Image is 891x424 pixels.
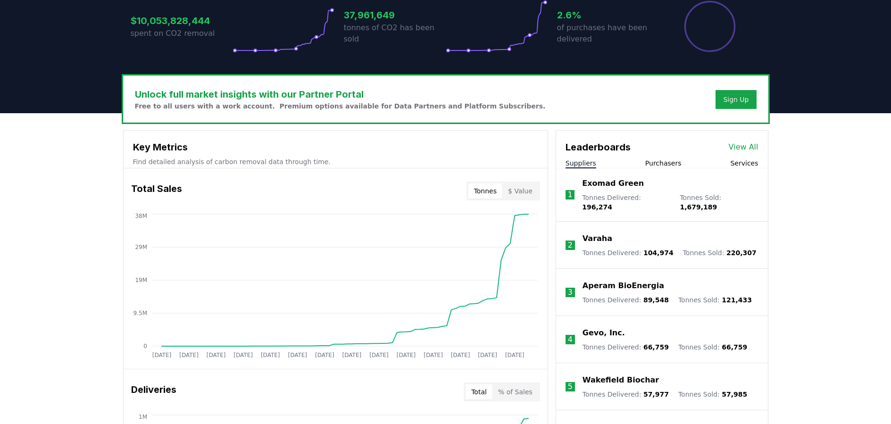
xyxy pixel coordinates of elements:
[678,342,747,352] p: Tonnes Sold :
[233,352,253,358] tspan: [DATE]
[722,343,747,351] span: 66,759
[566,140,631,154] h3: Leaderboards
[344,22,446,45] p: tonnes of CO2 has been sold
[643,391,669,398] span: 57,977
[583,295,669,305] p: Tonnes Delivered :
[131,14,233,28] h3: $10,053,828,444
[135,213,147,219] tspan: 38M
[468,183,502,199] button: Tonnes
[583,280,664,291] a: Aperam BioEnergia
[566,158,596,168] button: Suppliers
[260,352,280,358] tspan: [DATE]
[492,384,538,399] button: % of Sales
[369,352,389,358] tspan: [DATE]
[726,249,757,257] span: 220,307
[643,296,669,304] span: 89,548
[344,8,446,22] h3: 37,961,649
[568,240,573,251] p: 2
[131,382,176,401] h3: Deliveries
[683,248,757,258] p: Tonnes Sold :
[139,414,147,420] tspan: 1M
[342,352,361,358] tspan: [DATE]
[582,178,644,189] a: Exomad Green
[568,287,573,298] p: 3
[582,203,612,211] span: 196,274
[152,352,171,358] tspan: [DATE]
[680,203,717,211] span: 1,679,189
[583,374,659,386] a: Wakefield Biochar
[729,141,758,153] a: View All
[678,295,752,305] p: Tonnes Sold :
[502,183,538,199] button: $ Value
[567,189,572,200] p: 1
[131,182,182,200] h3: Total Sales
[131,28,233,39] p: spent on CO2 removal
[424,352,443,358] tspan: [DATE]
[179,352,199,358] tspan: [DATE]
[568,334,573,345] p: 4
[583,233,612,244] a: Varaha
[143,343,147,349] tspan: 0
[680,193,758,212] p: Tonnes Sold :
[557,8,659,22] h3: 2.6%
[396,352,416,358] tspan: [DATE]
[450,352,470,358] tspan: [DATE]
[135,277,147,283] tspan: 19M
[678,390,747,399] p: Tonnes Sold :
[135,87,546,101] h3: Unlock full market insights with our Partner Portal
[645,158,682,168] button: Purchasers
[582,193,670,212] p: Tonnes Delivered :
[478,352,497,358] tspan: [DATE]
[466,384,492,399] button: Total
[135,101,546,111] p: Free to all users with a work account. Premium options available for Data Partners and Platform S...
[135,244,147,250] tspan: 29M
[583,342,669,352] p: Tonnes Delivered :
[505,352,524,358] tspan: [DATE]
[643,249,674,257] span: 104,974
[583,327,625,339] a: Gevo, Inc.
[716,90,756,109] button: Sign Up
[583,390,669,399] p: Tonnes Delivered :
[133,310,147,316] tspan: 9.5M
[557,22,659,45] p: of purchases have been delivered
[723,95,749,104] a: Sign Up
[315,352,334,358] tspan: [DATE]
[133,157,538,166] p: Find detailed analysis of carbon removal data through time.
[730,158,758,168] button: Services
[288,352,307,358] tspan: [DATE]
[722,391,747,398] span: 57,985
[722,296,752,304] span: 121,433
[643,343,669,351] span: 66,759
[133,140,538,154] h3: Key Metrics
[206,352,225,358] tspan: [DATE]
[568,381,573,392] p: 5
[583,248,674,258] p: Tonnes Delivered :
